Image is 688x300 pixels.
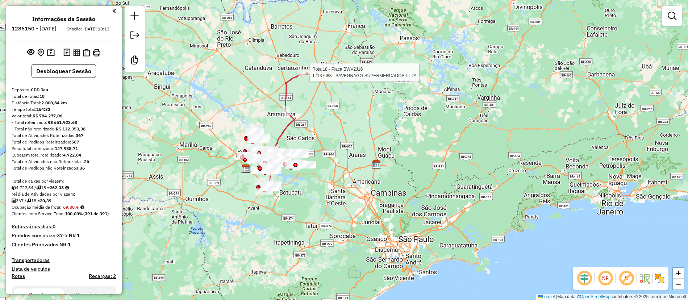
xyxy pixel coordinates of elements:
img: CDD Agudos [241,164,251,174]
div: Atividade não roteirizada - SUPERMERCADO FERNAND [262,165,280,172]
div: Total de Pedidos Roteirizados: [12,139,116,145]
i: Meta Caixas/viagem: 237,10 Diferença: 25,28 [65,186,69,190]
div: Atividade não roteirizada - SUPERMERCADO FERNAND [261,165,279,172]
div: Atividade não roteirizada - ELISA ALVES DE SOUZA [262,150,280,157]
div: Atividade não roteirizada - BAR E ESPETINHO ALTO [298,161,316,168]
div: Atividade não roteirizada - CICERO ADRIANO [241,144,259,151]
button: Visualizar relatório de Roteirização [72,47,82,57]
span: Ocultar NR [597,270,614,287]
button: Exibir sessão original [26,47,36,58]
strong: CDD Jau [31,87,48,92]
div: 367 / 18 = [12,197,116,204]
div: Atividade não roteirizada - JACOMINI e SALVE LTD [262,165,280,172]
a: Criar modelo [128,53,142,69]
strong: 0 [53,223,55,230]
span: − [676,279,681,288]
button: Imprimir Rotas [91,47,102,58]
button: Visualizar Romaneio [82,47,91,58]
h4: Clientes Priorizados NR: [12,242,116,248]
div: Atividade não roteirizada - ALTER PELEGRINI [262,149,280,157]
strong: 36 [80,165,85,171]
div: Total de Atividades não Roteirizadas: [12,158,116,165]
span: Ocultar deslocamento [576,270,593,287]
h4: Informações da Sessão [32,16,95,22]
div: Total de caixas por viagem: [12,178,116,184]
strong: 20,39 [40,198,51,203]
div: Total de Pedidos não Roteirizados: [12,165,116,171]
div: Atividade não roteirizada - PADARIA E CONFEITARI [273,156,291,163]
i: Cubagem total roteirizado [12,186,16,190]
img: Fluxo de ruas [639,272,650,284]
h6: 1286150 - [DATE] [12,25,57,32]
div: Map data © contributors,© 2025 TomTom, Microsoft [536,294,688,300]
strong: 1 [68,241,71,248]
a: Zoom in [673,268,684,279]
div: Atividade não roteirizada - ANDRESSA DE CASTRO [237,153,255,160]
div: Criação: [DATE] 18:13 [64,26,112,32]
span: Ocupação média da frota: [12,204,62,210]
em: Média calculada utilizando a maior ocupação (%Peso ou %Cubagem) de cada rota da sessão. Rotas cro... [80,205,84,209]
strong: 2.000,84 km [41,100,67,105]
h4: Lista de veículos [12,266,116,272]
div: Atividade não roteirizada - FERRACINI E LENHARO [263,150,281,157]
strong: R$ 651.923,68 [47,120,77,125]
div: Atividade não roteirizada - C F DE PAULA BAR AVENIDA LTDA [261,150,279,158]
div: Total de rotas: [12,93,116,100]
div: Atividade não roteirizada - SUPERMERCADO BURGOS [261,164,279,171]
span: + [676,268,681,278]
i: Total de rotas [36,186,41,190]
div: Peso total roteirizado: [12,145,116,152]
span: | [556,294,557,299]
a: Exportar sessão [128,28,142,44]
strong: 26 [84,159,89,164]
div: Total de Atividades Roteirizadas: [12,132,116,139]
div: Atividade não roteirizada - EASYSERVE SOLUCOES DE AUTOSSERVICO LTDA [262,150,280,157]
strong: R$ 132.353,38 [56,126,86,132]
span: Clientes com Service Time: [12,211,65,216]
div: Atividade não roteirizada - SUPERMERCADOS FURLAN [262,151,280,158]
a: OpenStreetMap [580,294,611,299]
h4: Recargas: 2 [89,273,116,279]
strong: 37 [57,232,63,239]
div: Atividade não roteirizada - PETRONEWS COMERCIO C [262,150,280,157]
a: Clique aqui para minimizar o painel [112,7,116,15]
a: Rotas [12,273,25,279]
strong: 4.722,84 [63,152,81,158]
div: Cubagem total roteirizado: [12,152,116,158]
a: Exibir filtros [665,9,679,23]
div: - Total não roteirizado: [12,126,116,132]
button: Desbloquear Sessão [32,64,96,78]
strong: 367 [76,133,83,138]
img: Exibir/Ocultar setores [654,272,666,284]
div: - Total roteirizado: [12,119,116,126]
div: Valor total: [12,113,116,119]
strong: R$ 784.277,06 [33,113,62,118]
div: Média de Atividades por viagem: [12,191,116,197]
i: Total de rotas [26,199,31,203]
a: Zoom out [673,279,684,289]
button: Logs desbloquear sessão [62,47,72,58]
h4: Transportadoras [12,257,116,263]
strong: 100,00% [65,211,83,216]
button: Centralizar mapa no depósito ou ponto de apoio [36,47,46,58]
strong: 18 [39,93,45,99]
a: Leaflet [538,294,555,299]
i: Total de Atividades [12,199,16,203]
span: Exibir rótulo [618,270,635,287]
div: Atividade não roteirizada - CAMILA APARECIDA DE [247,147,265,155]
h4: Rotas vários dias: [12,224,116,230]
div: Atividade não roteirizada - PAULO SERGIO PEDROSO [258,159,276,166]
button: Painel de Sugestão [46,47,56,58]
strong: 262,38 [50,185,64,190]
div: Atividade não roteirizada - OSMAILDO LEITE MOREI [274,149,292,156]
div: Distância Total: [12,100,116,106]
strong: 127.988,71 [55,146,78,151]
div: 4.722,84 / 18 = [12,184,116,191]
div: Depósito: [12,87,116,93]
strong: (391 de 391) [83,211,109,216]
a: Nova sessão e pesquisa [128,9,142,25]
div: Atividade não roteirizada - FELIPE FREITAS GIGLI [263,151,281,158]
strong: -> NR 1 [63,232,80,239]
div: Tempo total: [12,106,116,113]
